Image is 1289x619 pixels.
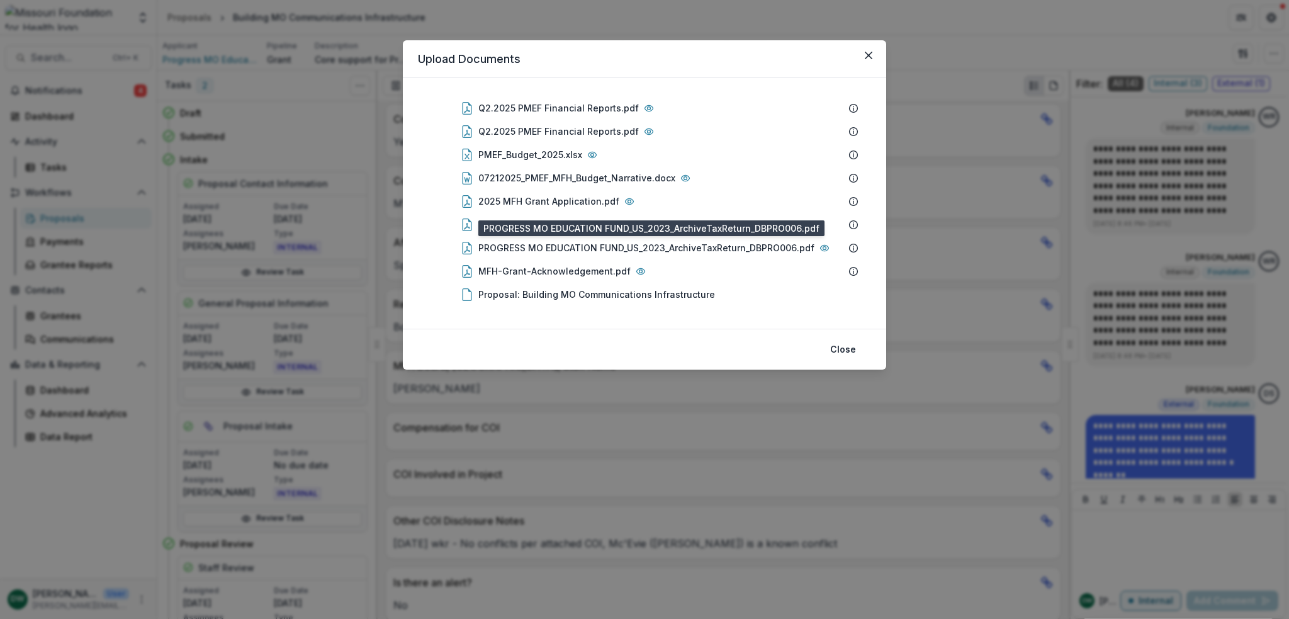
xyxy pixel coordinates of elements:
div: 07212025_PMEF_MFH_Budget_Narrative.docx [478,171,675,185]
div: Q2.2025 PMEF Financial Reports.pdf [425,96,864,120]
div: MFH-Grant-Acknowledgement.pdf [425,259,864,283]
div: 07212025_PMEF_MFH_Budget_Narrative.docx [425,166,864,190]
div: PMEF_Budget_2025.xlsx [478,148,582,161]
div: Q2.2025 PMEF Financial Reports.pdf [478,101,639,115]
div: MFH-Grant-Acknowledgement.pdf [478,264,631,278]
div: Proposal: Building MO Communications Infrastructure [478,288,715,301]
div: MFH-COI-Disclosure-Grant.pdf [478,218,616,231]
div: Q2.2025 PMEF Financial Reports.pdf [478,125,639,138]
div: Building MO Communications InfrastructureBuilding MO Communications Infrastructure OptionsBudgets... [425,23,864,306]
div: Q2.2025 PMEF Financial Reports.pdf [425,120,864,143]
button: Close [858,45,879,65]
div: PROGRESS MO EDUCATION FUND_US_2023_ArchiveTaxReturn_DBPRO006.pdf [478,241,814,254]
div: PROGRESS MO EDUCATION FUND_US_2023_ArchiveTaxReturn_DBPRO006.pdf [425,236,864,259]
header: Upload Documents [403,40,886,78]
div: PMEF_Budget_2025.xlsx [425,143,864,166]
div: 2025 MFH Grant Application.pdf [425,190,864,213]
div: MFH-COI-Disclosure-Grant.pdf [425,213,864,236]
div: Proposal: Building MO Communications Infrastructure [425,283,864,306]
div: 2025 MFH Grant Application.pdf [478,195,619,208]
button: Close [823,339,864,360]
